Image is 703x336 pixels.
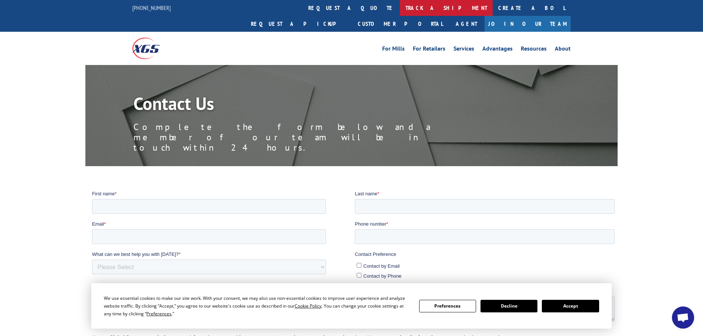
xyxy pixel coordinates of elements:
[480,300,537,312] button: Decline
[104,294,410,318] div: We use essential cookies to make our site work. With your consent, we may also use non-essential ...
[448,16,485,32] a: Agent
[133,122,466,153] p: Complete the form below and a member of our team will be in touch within 24 hours.
[485,16,571,32] a: Join Our Team
[295,303,322,309] span: Cookie Policy
[555,46,571,54] a: About
[454,46,474,54] a: Services
[413,46,445,54] a: For Retailers
[245,16,352,32] a: Request a pickup
[419,300,476,312] button: Preferences
[542,300,599,312] button: Accept
[146,311,171,317] span: Preferences
[672,306,694,329] a: Open chat
[352,16,448,32] a: Customer Portal
[382,46,405,54] a: For Mills
[521,46,547,54] a: Resources
[133,95,466,116] h1: Contact Us
[132,4,171,11] a: [PHONE_NUMBER]
[91,283,612,329] div: Cookie Consent Prompt
[482,46,513,54] a: Advantages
